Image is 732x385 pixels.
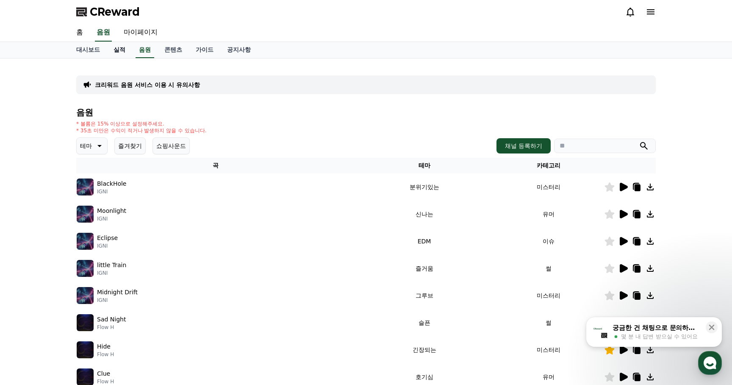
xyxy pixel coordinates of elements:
[109,269,163,290] a: 설정
[69,42,107,58] a: 대시보드
[493,158,604,173] th: 카테고리
[3,269,56,290] a: 홈
[493,255,604,282] td: 썰
[493,309,604,336] td: 썰
[493,228,604,255] td: 이슈
[97,342,111,351] p: Hide
[76,108,656,117] h4: 음원
[97,270,126,276] p: IGNI
[76,5,140,19] a: CReward
[97,243,118,249] p: IGNI
[90,5,140,19] span: CReward
[97,288,138,297] p: Midnight Drift
[76,137,108,154] button: 테마
[355,255,493,282] td: 즐거움
[77,206,94,223] img: music
[355,336,493,363] td: 긴장되는
[152,137,190,154] button: 쇼핑사운드
[97,215,126,222] p: IGNI
[97,261,126,270] p: little Train
[97,315,126,324] p: Sad Night
[27,282,32,288] span: 홈
[77,179,94,195] img: music
[493,336,604,363] td: 미스터리
[97,369,110,378] p: Clue
[97,179,126,188] p: BlackHole
[117,24,164,42] a: 마이페이지
[77,260,94,277] img: music
[97,378,114,385] p: Flow H
[136,42,154,58] a: 음원
[76,158,355,173] th: 곡
[77,287,94,304] img: music
[97,351,114,358] p: Flow H
[131,282,141,288] span: 설정
[355,309,493,336] td: 슬픈
[95,24,112,42] a: 음원
[493,173,604,201] td: 미스터리
[496,138,551,153] button: 채널 등록하기
[158,42,189,58] a: 콘텐츠
[77,314,94,331] img: music
[97,297,138,304] p: IGNI
[493,201,604,228] td: 유머
[77,233,94,250] img: music
[355,228,493,255] td: EDM
[355,173,493,201] td: 분위기있는
[107,42,132,58] a: 실적
[80,140,92,152] p: 테마
[189,42,220,58] a: 가이드
[76,120,207,127] p: * 볼륨은 15% 이상으로 설정해주세요.
[97,188,126,195] p: IGNI
[76,127,207,134] p: * 35초 미만은 수익이 적거나 발생하지 않을 수 있습니다.
[220,42,258,58] a: 공지사항
[97,206,126,215] p: Moonlight
[77,341,94,358] img: music
[493,282,604,309] td: 미스터리
[355,282,493,309] td: 그루브
[56,269,109,290] a: 대화
[95,81,200,89] a: 크리워드 음원 서비스 이용 시 유의사항
[355,158,493,173] th: 테마
[97,324,126,331] p: Flow H
[78,282,88,289] span: 대화
[69,24,90,42] a: 홈
[114,137,146,154] button: 즐겨찾기
[97,234,118,243] p: Eclipse
[355,201,493,228] td: 신나는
